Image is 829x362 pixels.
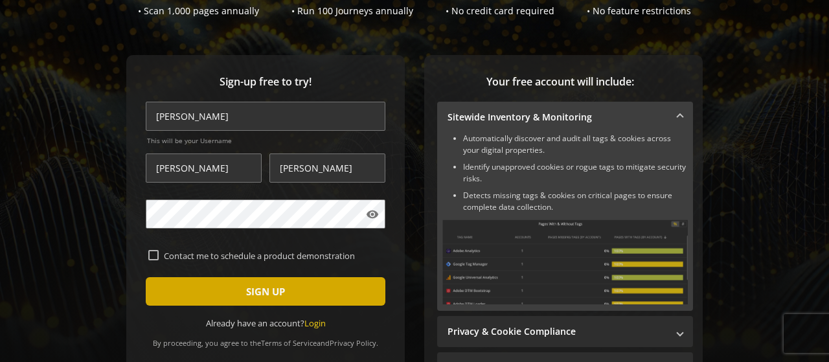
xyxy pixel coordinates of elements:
label: Contact me to schedule a product demonstration [159,250,383,262]
input: Email Address (name@work-email.com) * [146,102,385,131]
a: Terms of Service [261,338,317,348]
mat-panel-title: Sitewide Inventory & Monitoring [448,111,667,124]
div: • Run 100 Journeys annually [291,5,413,17]
a: Privacy Policy [330,338,376,348]
img: Sitewide Inventory & Monitoring [442,220,688,304]
mat-expansion-panel-header: Sitewide Inventory & Monitoring [437,102,693,133]
li: Identify unapproved cookies or rogue tags to mitigate security risks. [463,161,688,185]
mat-expansion-panel-header: Privacy & Cookie Compliance [437,316,693,347]
span: Sign-up free to try! [146,74,385,89]
div: • No credit card required [446,5,554,17]
div: Sitewide Inventory & Monitoring [437,133,693,311]
mat-icon: visibility [366,208,379,221]
mat-panel-title: Privacy & Cookie Compliance [448,325,667,338]
span: SIGN UP [246,280,285,303]
li: Detects missing tags & cookies on critical pages to ensure complete data collection. [463,190,688,213]
div: By proceeding, you agree to the and . [146,330,385,348]
span: This will be your Username [147,136,385,145]
span: Your free account will include: [437,74,683,89]
input: Last Name * [269,153,385,183]
button: SIGN UP [146,277,385,306]
div: Already have an account? [146,317,385,330]
li: Automatically discover and audit all tags & cookies across your digital properties. [463,133,688,156]
div: • No feature restrictions [587,5,691,17]
input: First Name * [146,153,262,183]
div: • Scan 1,000 pages annually [138,5,259,17]
a: Login [304,317,326,329]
